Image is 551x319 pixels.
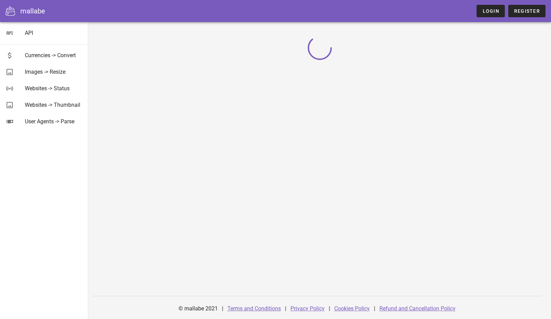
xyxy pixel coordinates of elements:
[222,300,223,317] div: |
[227,305,281,312] a: Terms and Conditions
[334,305,370,312] a: Cookies Policy
[329,300,330,317] div: |
[285,300,286,317] div: |
[25,118,83,125] div: User Agents -> Parse
[20,6,45,16] div: mallabe
[374,300,375,317] div: |
[25,52,83,59] div: Currencies -> Convert
[25,85,83,92] div: Websites -> Status
[25,30,83,36] div: API
[514,8,540,14] span: Register
[174,300,222,317] div: © mallabe 2021
[290,305,325,312] a: Privacy Policy
[25,102,83,108] div: Websites -> Thumbnail
[25,69,83,75] div: Images -> Resize
[379,305,456,312] a: Refund and Cancellation Policy
[508,5,545,17] a: Register
[477,5,504,17] a: Login
[482,8,499,14] span: Login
